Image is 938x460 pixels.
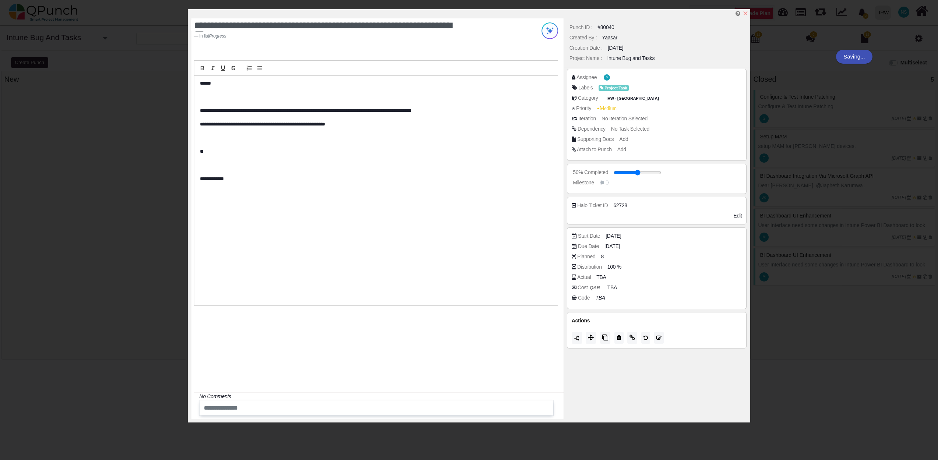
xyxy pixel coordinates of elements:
div: Creation Date : [569,44,603,52]
div: Iteration [578,115,596,123]
span: TBA [596,273,606,281]
div: Actual [577,273,591,281]
div: Priority [576,105,591,112]
div: Code [578,294,590,302]
div: #80040 [597,24,614,31]
button: Move [586,332,596,344]
button: Duration should be greater than 1 day to split [572,332,582,344]
div: Attach to Punch [577,146,612,153]
button: Copy [600,332,610,344]
span: No Task Selected [611,126,649,132]
div: Assignee [576,74,597,81]
span: Project Task [599,85,629,91]
div: Dependency [578,125,606,133]
span: [DATE] [604,243,620,250]
span: 8 [601,253,604,261]
svg: x [743,10,748,16]
div: Punch ID : [569,24,593,31]
b: QAR [590,285,600,290]
span: No Iteration Selected [602,116,648,121]
i: TBA [595,295,605,301]
div: Start Date [578,232,600,240]
span: Add [617,146,626,152]
footer: in list [194,33,496,39]
span: Gambir [604,74,610,81]
div: Planned [577,253,595,261]
u: Progress [209,33,226,39]
span: Actions [572,318,590,323]
button: Delete [614,332,624,344]
button: Copy Link [627,332,637,344]
div: Labels [578,84,593,92]
div: Supporting Docs [577,135,614,143]
div: Distribution [577,263,602,271]
img: Try writing with AI [542,22,558,39]
div: Due Date [578,243,599,250]
i: No Comments [200,393,231,399]
span: [DATE] [606,232,621,240]
div: Halo Ticket ID [577,202,608,209]
div: Project Name : [569,54,602,62]
span: G [606,76,608,79]
span: 100 % [607,263,621,271]
button: Edit [654,332,664,344]
div: Milestone [573,179,594,187]
cite: Source Title [209,33,226,39]
i: Edit Punch [736,11,740,16]
div: Category [578,94,598,102]
span: Medium [597,106,617,111]
a: x [743,10,748,17]
div: 50% Completed [573,169,608,176]
span: IRW - Birmingham [605,95,660,102]
span: <div><span class="badge badge-secondary" style="background-color: #68CCCA"> <i class="fa fa-tag p... [599,84,629,92]
div: Created By : [569,34,597,42]
span: Add [619,136,628,142]
div: [DATE] [608,44,623,52]
span: TBA [607,284,617,291]
img: LaQAAAABJRU5ErkJggg== [574,335,580,342]
div: Yaasar [602,34,617,42]
button: History [641,332,650,344]
span: 62728 [613,202,627,209]
div: Cost [578,284,602,291]
span: Edit [733,213,742,219]
div: Saving... [836,50,872,64]
div: Intune Bug and Tasks [607,54,655,62]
